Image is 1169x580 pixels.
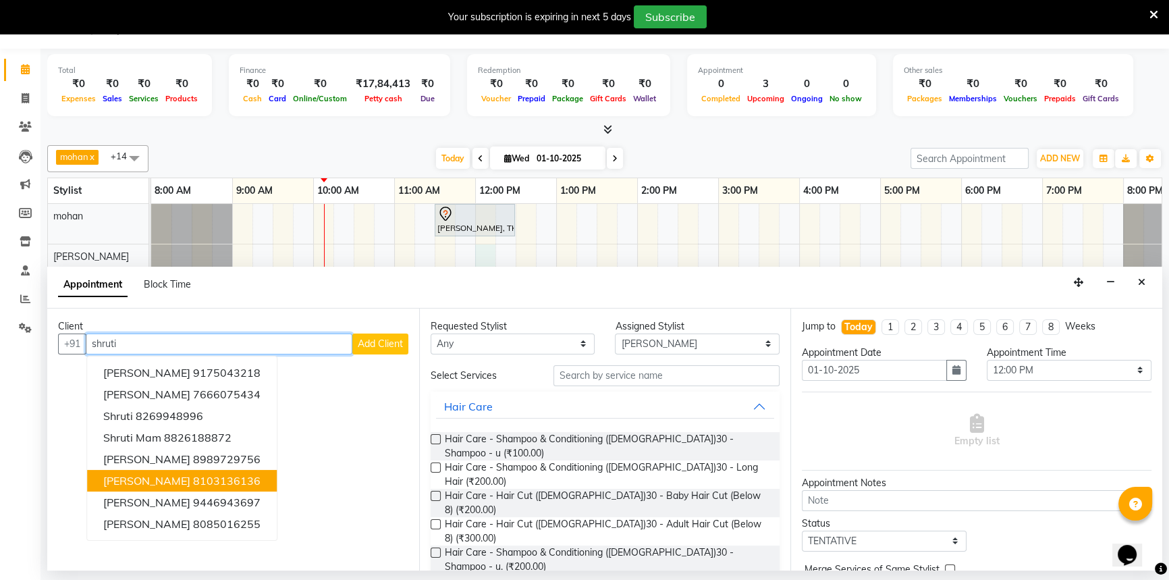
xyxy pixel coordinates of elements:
[103,366,190,379] span: [PERSON_NAME]
[162,76,201,92] div: ₹0
[350,76,416,92] div: ₹17,84,413
[86,334,352,354] input: Search by Name/Mobile/Email/Code
[1041,76,1079,92] div: ₹0
[193,388,261,401] ngb-highlight: 7666075434
[987,346,1151,360] div: Appointment Time
[444,398,493,415] div: Hair Care
[954,414,1000,448] span: Empty list
[58,319,408,334] div: Client
[58,76,99,92] div: ₹0
[826,94,865,103] span: No show
[478,94,514,103] span: Voucher
[1079,94,1122,103] span: Gift Cards
[549,94,587,103] span: Package
[240,65,439,76] div: Finance
[445,460,769,489] span: Hair Care - Shampoo & Conditioning ([DEMOGRAPHIC_DATA])30 - Long Hair (₹200.00)
[946,94,1000,103] span: Memberships
[950,319,968,335] li: 4
[58,334,86,354] button: +91
[162,94,201,103] span: Products
[802,319,836,334] div: Jump to
[103,474,190,487] span: [PERSON_NAME]
[587,76,630,92] div: ₹0
[193,474,261,487] ngb-highlight: 8103136136
[946,76,1000,92] div: ₹0
[549,76,587,92] div: ₹0
[587,94,630,103] span: Gift Cards
[630,94,659,103] span: Wallet
[53,251,129,263] span: [PERSON_NAME]
[698,65,865,76] div: Appointment
[193,366,261,379] ngb-highlight: 9175043218
[314,181,362,201] a: 10:00 AM
[151,181,194,201] a: 8:00 AM
[60,151,88,162] span: mohan
[88,151,94,162] a: x
[478,65,659,76] div: Redemption
[788,76,826,92] div: 0
[788,94,826,103] span: Ongoing
[103,452,190,466] span: [PERSON_NAME]
[193,517,261,531] ngb-highlight: 8085016255
[844,320,873,334] div: Today
[904,319,922,335] li: 2
[103,388,190,401] span: [PERSON_NAME]
[973,319,991,335] li: 5
[58,65,201,76] div: Total
[630,76,659,92] div: ₹0
[1019,319,1037,335] li: 7
[193,496,261,509] ngb-highlight: 9446943697
[395,181,443,201] a: 11:00 AM
[744,76,788,92] div: 3
[436,394,775,419] button: Hair Care
[1124,181,1166,201] a: 8:00 PM
[111,151,137,161] span: +14
[1041,94,1079,103] span: Prepaids
[290,76,350,92] div: ₹0
[1000,76,1041,92] div: ₹0
[802,360,947,381] input: yyyy-mm-dd
[240,94,265,103] span: Cash
[99,76,126,92] div: ₹0
[1043,181,1085,201] a: 7:00 PM
[445,489,769,517] span: Hair Care - Hair Cut ([DEMOGRAPHIC_DATA])30 - Baby Hair Cut (Below 8) (₹200.00)
[290,94,350,103] span: Online/Custom
[1000,94,1041,103] span: Vouchers
[904,65,1122,76] div: Other sales
[1112,526,1156,566] iframe: chat widget
[478,76,514,92] div: ₹0
[352,334,408,354] button: Add Client
[445,517,769,546] span: Hair Care - Hair Cut ([DEMOGRAPHIC_DATA])30 - Adult Hair Cut (Below 8) (₹300.00)
[802,517,967,531] div: Status
[417,94,438,103] span: Due
[881,181,923,201] a: 5:00 PM
[445,432,769,460] span: Hair Care - Shampoo & Conditioning ([DEMOGRAPHIC_DATA])30 - Shampoo - u (₹100.00)
[1040,153,1080,163] span: ADD NEW
[436,206,514,234] div: [PERSON_NAME], TK02, 11:30 AM-12:30 PM, Hair Care - Hair Cut ([DEMOGRAPHIC_DATA])30 - Adult Hair ...
[265,94,290,103] span: Card
[99,94,126,103] span: Sales
[136,409,203,423] ngb-highlight: 8269948996
[103,409,133,423] span: Shruti
[615,319,780,334] div: Assigned Stylist
[476,181,524,201] a: 12:00 PM
[962,181,1004,201] a: 6:00 PM
[193,452,261,466] ngb-highlight: 8989729756
[996,319,1014,335] li: 6
[698,94,744,103] span: Completed
[638,181,680,201] a: 2:00 PM
[1079,76,1122,92] div: ₹0
[744,94,788,103] span: Upcoming
[58,94,99,103] span: Expenses
[719,181,761,201] a: 3:00 PM
[233,181,276,201] a: 9:00 AM
[103,496,190,509] span: [PERSON_NAME]
[265,76,290,92] div: ₹0
[927,319,945,335] li: 3
[126,94,162,103] span: Services
[904,94,946,103] span: Packages
[805,562,940,579] span: Merge Services of Same Stylist
[1037,149,1083,168] button: ADD NEW
[553,365,780,386] input: Search by service name
[698,76,744,92] div: 0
